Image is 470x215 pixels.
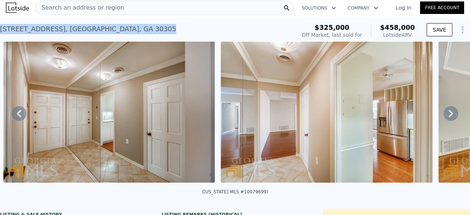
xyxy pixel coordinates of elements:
button: Solutions [296,1,342,15]
button: Show Options [455,22,470,37]
img: Sale: 142496017 Parcel: 13021353 [3,42,215,183]
button: Company [342,1,384,15]
div: Lotside ARV [380,31,415,39]
img: Sale: 142496017 Parcel: 13021353 [221,42,432,183]
span: Search an address or region [36,3,124,12]
a: Free Account [420,1,464,14]
div: Off Market, last sold for [302,31,362,39]
span: $325,000 [315,24,350,31]
a: Log In [387,4,420,11]
span: $458,000 [380,24,415,31]
img: Lotside [6,3,29,13]
div: ([US_STATE] MLS #10079699) [202,189,268,194]
button: SAVE [427,23,452,36]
